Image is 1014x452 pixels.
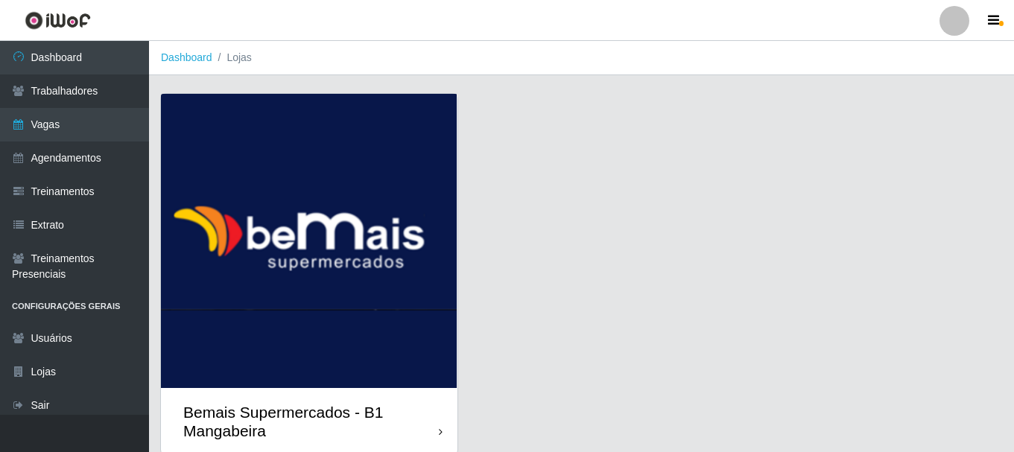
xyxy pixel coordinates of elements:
[161,51,212,63] a: Dashboard
[25,11,91,30] img: CoreUI Logo
[183,403,439,440] div: Bemais Supermercados - B1 Mangabeira
[212,50,252,66] li: Lojas
[161,94,457,388] img: cardImg
[149,41,1014,75] nav: breadcrumb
